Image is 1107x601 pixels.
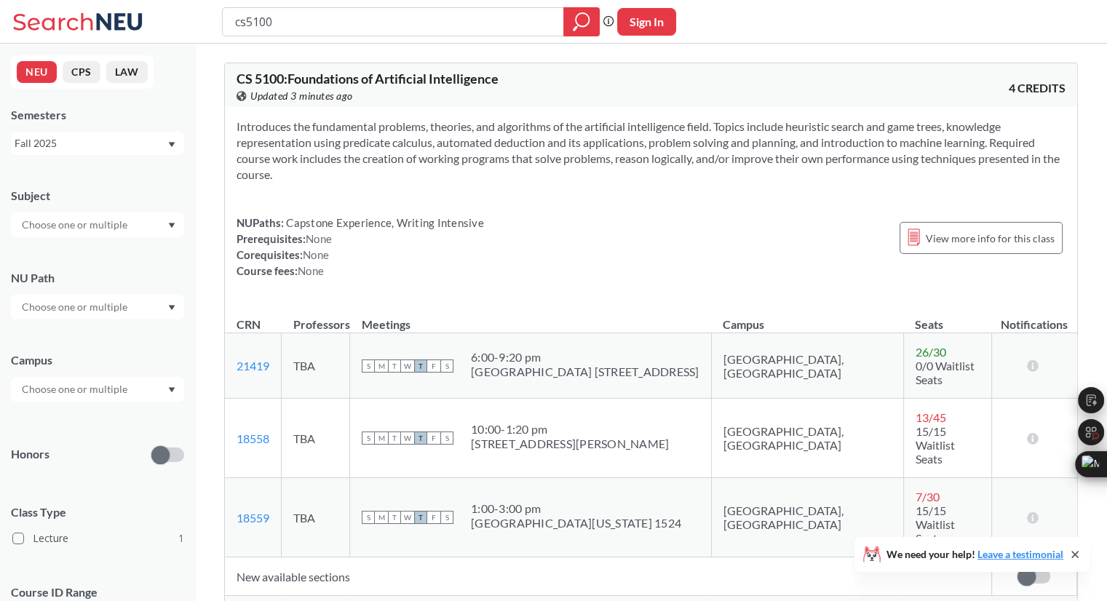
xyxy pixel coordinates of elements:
[237,359,269,373] a: 21419
[903,302,991,333] th: Seats
[375,511,388,524] span: M
[471,516,681,530] div: [GEOGRAPHIC_DATA][US_STATE] 1524
[388,511,401,524] span: T
[12,529,184,548] label: Lecture
[440,431,453,445] span: S
[401,359,414,373] span: W
[711,333,903,399] td: [GEOGRAPHIC_DATA], [GEOGRAPHIC_DATA]
[282,399,350,478] td: TBA
[362,431,375,445] span: S
[471,501,681,516] div: 1:00 - 3:00 pm
[440,359,453,373] span: S
[991,302,1076,333] th: Notifications
[11,584,184,601] p: Course ID Range
[711,478,903,557] td: [GEOGRAPHIC_DATA], [GEOGRAPHIC_DATA]
[401,511,414,524] span: W
[106,61,148,83] button: LAW
[168,387,175,393] svg: Dropdown arrow
[471,437,669,451] div: [STREET_ADDRESS][PERSON_NAME]
[11,504,184,520] span: Class Type
[11,212,184,237] div: Dropdown arrow
[237,71,499,87] span: CS 5100 : Foundations of Artificial Intelligence
[886,549,1063,560] span: We need your help!
[168,142,175,148] svg: Dropdown arrow
[15,381,137,398] input: Choose one or multiple
[63,61,100,83] button: CPS
[350,302,712,333] th: Meetings
[282,478,350,557] td: TBA
[11,377,184,402] div: Dropdown arrow
[711,302,903,333] th: Campus
[237,119,1066,183] section: Introduces the fundamental problems, theories, and algorithms of the artificial intelligence fiel...
[11,446,49,463] p: Honors
[926,229,1055,247] span: View more info for this class
[388,359,401,373] span: T
[168,223,175,228] svg: Dropdown arrow
[916,504,955,545] span: 15/15 Waitlist Seats
[250,88,353,104] span: Updated 3 minutes ago
[375,359,388,373] span: M
[427,511,440,524] span: F
[11,188,184,204] div: Subject
[15,298,137,316] input: Choose one or multiple
[225,557,991,596] td: New available sections
[977,548,1063,560] a: Leave a testimonial
[916,490,940,504] span: 7 / 30
[178,530,184,546] span: 1
[11,107,184,123] div: Semesters
[237,511,269,525] a: 18559
[1009,80,1066,96] span: 4 CREDITS
[711,399,903,478] td: [GEOGRAPHIC_DATA], [GEOGRAPHIC_DATA]
[563,7,600,36] div: magnifying glass
[282,333,350,399] td: TBA
[362,511,375,524] span: S
[440,511,453,524] span: S
[306,232,332,245] span: None
[388,431,401,445] span: T
[414,431,427,445] span: T
[427,431,440,445] span: F
[15,135,167,151] div: Fall 2025
[916,424,955,466] span: 15/15 Waitlist Seats
[237,317,261,333] div: CRN
[237,215,484,279] div: NUPaths: Prerequisites: Corequisites: Course fees:
[362,359,375,373] span: S
[916,410,946,424] span: 13 / 45
[284,216,484,229] span: Capstone Experience, Writing Intensive
[471,422,669,437] div: 10:00 - 1:20 pm
[471,350,699,365] div: 6:00 - 9:20 pm
[617,8,676,36] button: Sign In
[168,305,175,311] svg: Dropdown arrow
[298,264,324,277] span: None
[414,359,427,373] span: T
[11,132,184,155] div: Fall 2025Dropdown arrow
[471,365,699,379] div: [GEOGRAPHIC_DATA] [STREET_ADDRESS]
[916,359,975,386] span: 0/0 Waitlist Seats
[916,345,946,359] span: 26 / 30
[401,431,414,445] span: W
[414,511,427,524] span: T
[237,431,269,445] a: 18558
[573,12,590,32] svg: magnifying glass
[282,302,350,333] th: Professors
[15,216,137,234] input: Choose one or multiple
[303,248,329,261] span: None
[11,352,184,368] div: Campus
[17,61,57,83] button: NEU
[11,295,184,319] div: Dropdown arrow
[427,359,440,373] span: F
[11,270,184,286] div: NU Path
[234,9,553,34] input: Class, professor, course number, "phrase"
[375,431,388,445] span: M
